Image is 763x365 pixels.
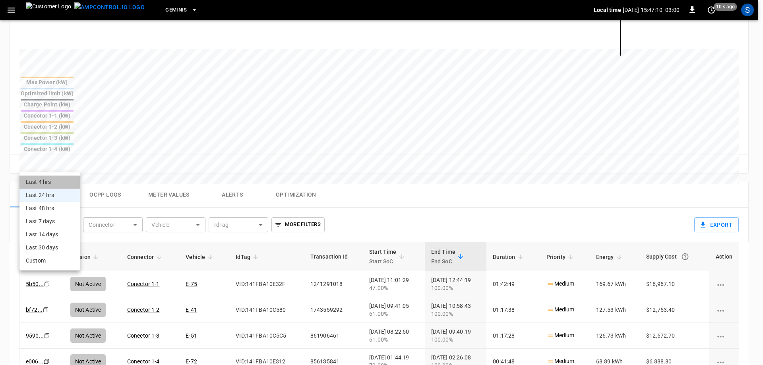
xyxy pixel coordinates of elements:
[19,254,80,267] li: Custom
[19,215,80,228] li: Last 7 days
[19,202,80,215] li: Last 48 hrs
[19,176,80,189] li: Last 4 hrs
[19,189,80,202] li: Last 24 hrs
[19,241,80,254] li: Last 30 days
[19,228,80,241] li: Last 14 days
